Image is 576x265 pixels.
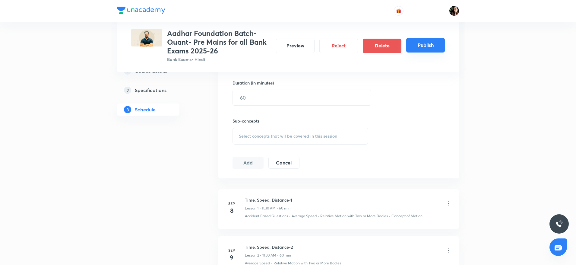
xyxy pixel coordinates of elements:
h6: Sep [226,201,238,206]
p: Average Speed [292,213,317,219]
p: Lesson 2 • 11:30 AM • 60 min [245,253,291,258]
h6: Sep [226,247,238,253]
h4: 9 [226,253,238,262]
button: Add [233,157,264,169]
h3: Aadhar Foundation Batch- Quant- Pre Mains for all Bank Exams 2025-26 [167,29,271,55]
button: avatar [394,6,404,16]
div: · [318,213,319,219]
p: Concept of Motion [391,213,423,219]
img: Company Logo [117,7,165,14]
button: Cancel [268,157,299,169]
a: 2Specifications [117,84,199,96]
h6: Sub-concepts [233,118,368,124]
img: 997030C8-2A52-4F55-B3DB-26564F72244D_plus.png [131,29,162,46]
button: Reject [319,39,358,53]
img: avatar [396,8,401,14]
a: Company Logo [117,7,165,15]
button: Delete [363,39,401,53]
p: 2 [124,87,131,94]
h4: 8 [226,206,238,215]
h6: Time, Speed, Distance-2 [245,244,293,250]
p: Bank Exams • Hindi [167,56,271,62]
h6: Time, Speed, Distance-1 [245,197,292,203]
img: Priyanka K [449,6,459,16]
a: 1Course details [117,65,199,77]
div: · [289,213,290,219]
img: ttu [555,220,563,228]
h5: Schedule [135,106,156,113]
div: · [389,213,390,219]
p: Accident Based Questions [245,213,288,219]
button: Publish [406,38,445,53]
input: 60 [233,90,371,105]
span: Select concepts that wil be covered in this session [239,134,337,139]
p: Relative Motion with Two or More Bodies [320,213,388,219]
p: 3 [124,106,131,113]
h5: Specifications [135,87,166,94]
p: Lesson 1 • 11:30 AM • 60 min [245,206,290,211]
h6: Duration (in minutes) [233,80,274,86]
button: Preview [276,39,315,53]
